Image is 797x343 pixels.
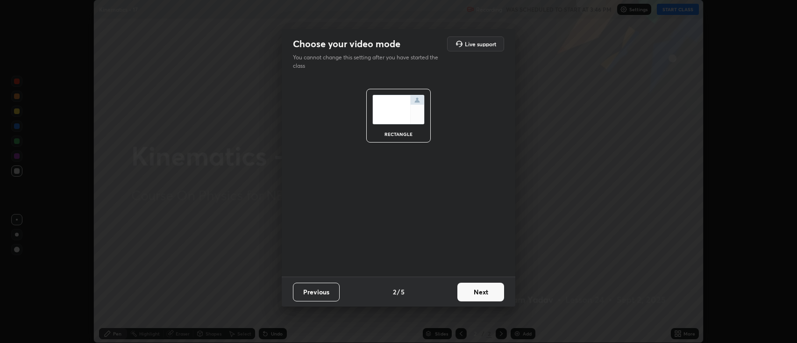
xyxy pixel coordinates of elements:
h4: 2 [393,287,396,297]
h4: / [397,287,400,297]
img: normalScreenIcon.ae25ed63.svg [372,95,425,124]
h4: 5 [401,287,405,297]
button: Previous [293,283,340,301]
button: Next [457,283,504,301]
div: rectangle [380,132,417,136]
p: You cannot change this setting after you have started the class [293,53,444,70]
h5: Live support [465,41,496,47]
h2: Choose your video mode [293,38,400,50]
